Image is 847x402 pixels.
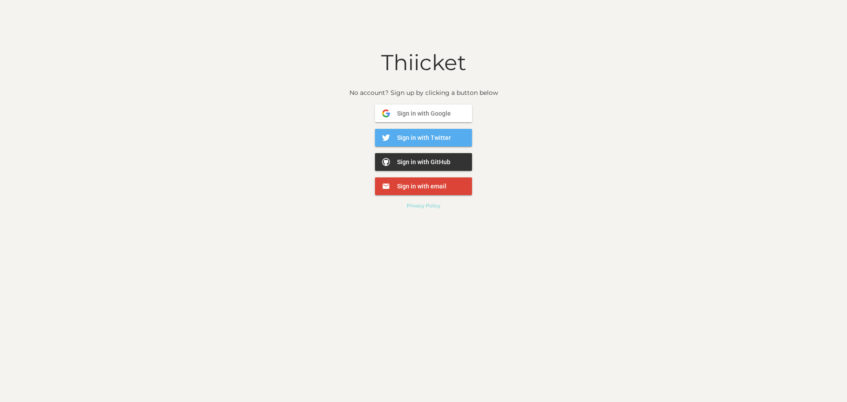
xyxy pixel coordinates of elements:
[390,109,451,117] span: Sign in with Google
[407,201,440,209] a: Privacy Policy
[375,129,472,147] button: Sign in with Twitter
[375,105,472,122] button: Sign in with Google
[375,177,472,195] button: Sign in with email
[390,158,450,166] span: Sign in with GitHub
[390,134,451,142] span: Sign in with Twitter
[375,153,472,171] button: Sign in with GitHub
[407,203,440,209] small: Privacy Policy
[390,182,446,190] span: Sign in with email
